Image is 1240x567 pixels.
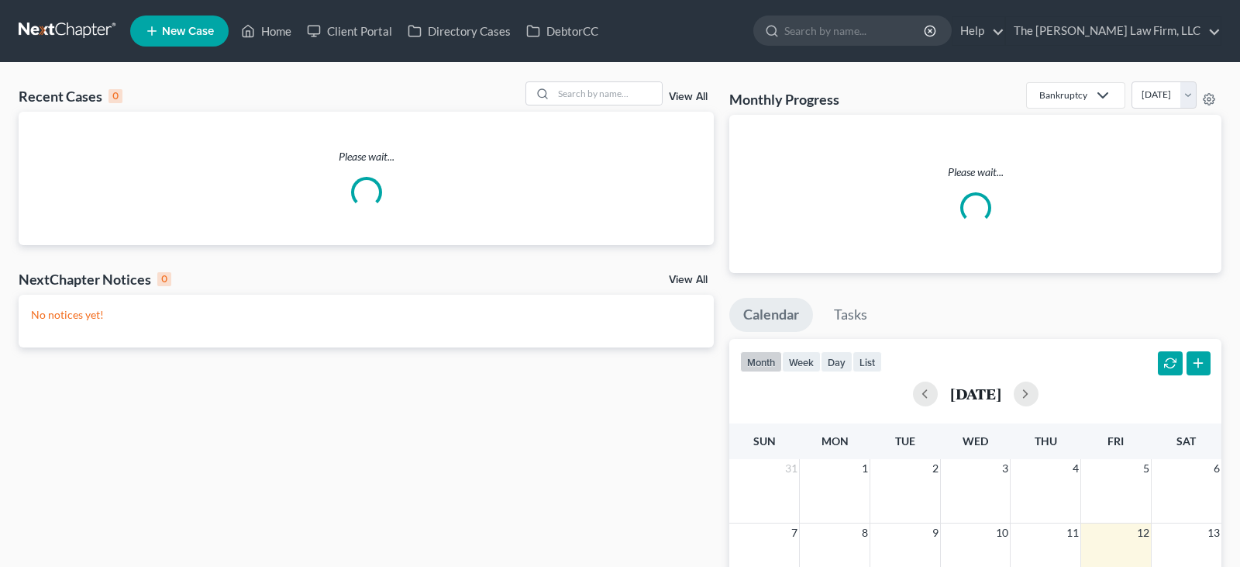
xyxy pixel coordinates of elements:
span: Fri [1107,434,1124,448]
span: Wed [963,434,988,448]
button: list [852,351,882,372]
a: Calendar [729,298,813,332]
a: Client Portal [299,17,400,45]
a: View All [669,275,708,285]
input: Search by name... [553,82,662,105]
a: Directory Cases [400,17,518,45]
a: DebtorCC [518,17,606,45]
h2: [DATE] [950,385,1001,402]
span: 11 [1065,524,1080,542]
a: Help [952,17,1004,45]
span: New Case [162,26,214,37]
span: 4 [1071,459,1080,478]
span: Tue [895,434,915,448]
p: Please wait... [742,164,1209,180]
span: 12 [1135,524,1151,542]
button: month [740,351,782,372]
p: No notices yet! [31,307,701,323]
div: Bankruptcy [1039,88,1087,102]
span: 3 [1001,459,1010,478]
span: 8 [860,524,870,542]
span: 9 [931,524,940,542]
span: Sat [1176,434,1196,448]
p: Please wait... [19,149,714,164]
div: 0 [157,272,171,286]
h3: Monthly Progress [729,90,839,109]
a: Home [233,17,299,45]
span: 5 [1142,459,1151,478]
span: 2 [931,459,940,478]
div: 0 [108,89,122,103]
button: day [821,351,852,372]
input: Search by name... [784,16,926,45]
span: Mon [821,434,849,448]
span: Thu [1035,434,1057,448]
span: 13 [1206,524,1221,542]
div: NextChapter Notices [19,270,171,289]
button: week [782,351,821,372]
span: 6 [1212,459,1221,478]
span: 31 [784,459,799,478]
a: The [PERSON_NAME] Law Firm, LLC [1006,17,1221,45]
span: 7 [790,524,799,542]
div: Recent Cases [19,87,122,105]
span: 10 [994,524,1010,542]
a: View All [669,92,708,102]
a: Tasks [820,298,881,332]
span: 1 [860,459,870,478]
span: Sun [753,434,776,448]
